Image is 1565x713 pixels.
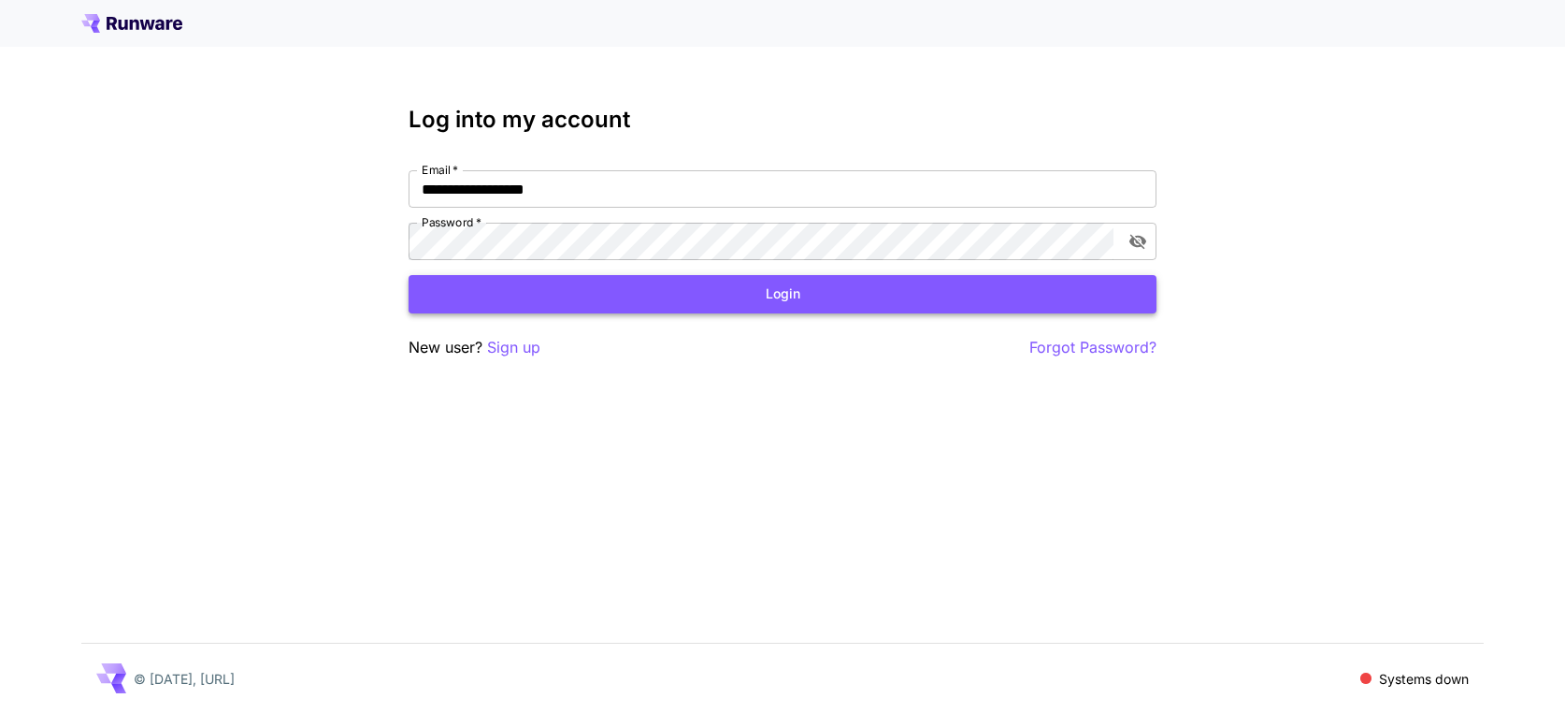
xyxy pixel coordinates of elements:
button: Forgot Password? [1029,336,1156,359]
p: New user? [409,336,540,359]
button: toggle password visibility [1121,225,1155,258]
p: © [DATE], [URL] [134,669,235,689]
button: Login [409,275,1156,313]
label: Email [422,162,458,178]
label: Password [422,214,481,230]
button: Sign up [487,336,540,359]
h3: Log into my account [409,107,1156,133]
p: Systems down [1379,669,1469,689]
